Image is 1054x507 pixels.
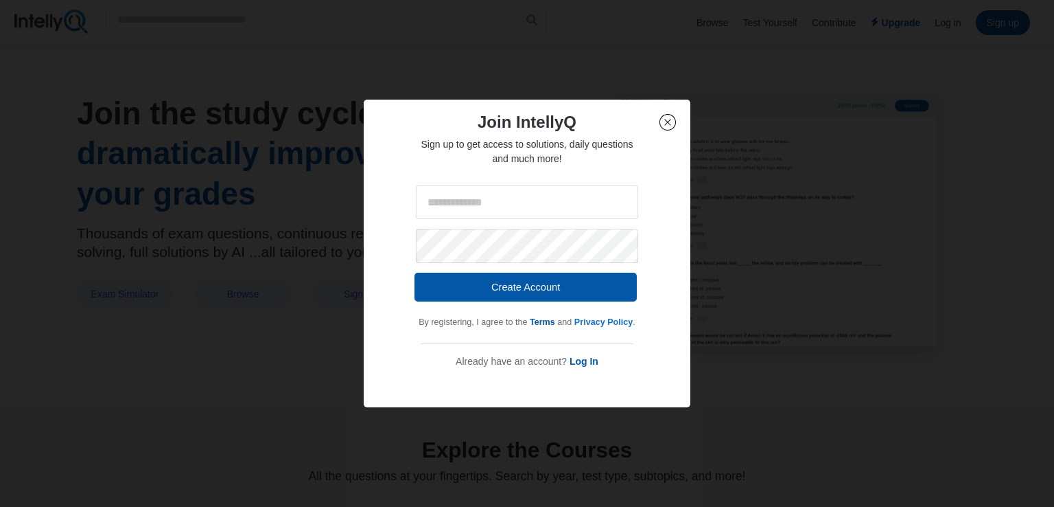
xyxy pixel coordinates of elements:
img: close icon [659,114,676,131]
div: Sign up to get access to solutions, daily questions and much more! [397,137,658,166]
h2: Join IntellyQ [397,112,658,133]
a: Terms [527,317,554,327]
div: Already have an account? [397,354,658,369]
button: Create Account [414,272,637,302]
div: By registering, I agree to the and . [397,316,658,329]
span: Log In [570,356,598,367]
a: Privacy Policy [572,317,633,327]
